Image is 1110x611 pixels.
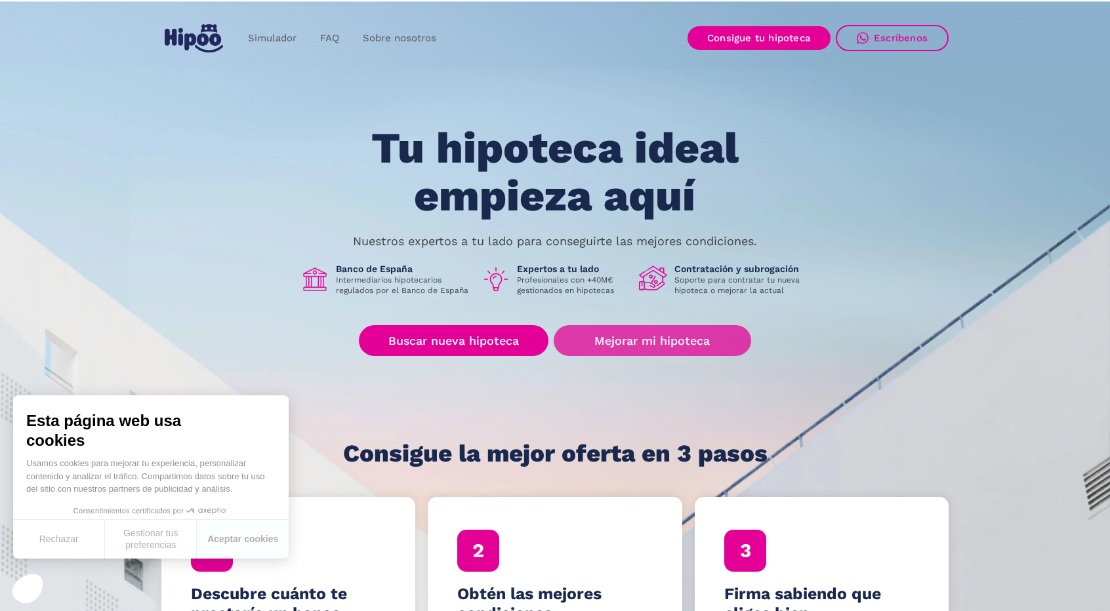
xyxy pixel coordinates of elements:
h1: Contratación y subrogación [674,263,810,275]
a: Sobre nosotros [351,26,448,51]
a: Buscar nueva hipoteca [359,325,548,356]
p: Nuestros expertos a tu lado para conseguirte las mejores condiciones. [353,236,757,246]
h1: Banco de España [336,263,471,275]
a: Consigue tu hipoteca [688,26,831,50]
p: Intermediarios hipotecarios regulados por el Banco de España [336,275,471,296]
a: Escríbenos [836,25,949,51]
a: Simulador [236,26,308,51]
p: Profesionales con +40M€ gestionados en hipotecas [517,275,628,296]
h1: Consigue la mejor oferta en 3 pasos [343,441,768,467]
p: Soporte para contratar tu nueva hipoteca o mejorar la actual [674,275,810,296]
h1: Tu hipoteca ideal empieza aquí [306,125,804,220]
a: FAQ [308,26,351,51]
h1: Expertos a tu lado [517,263,628,275]
div: Escríbenos [874,32,928,44]
a: home [161,19,226,58]
a: Mejorar mi hipoteca [554,325,751,356]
